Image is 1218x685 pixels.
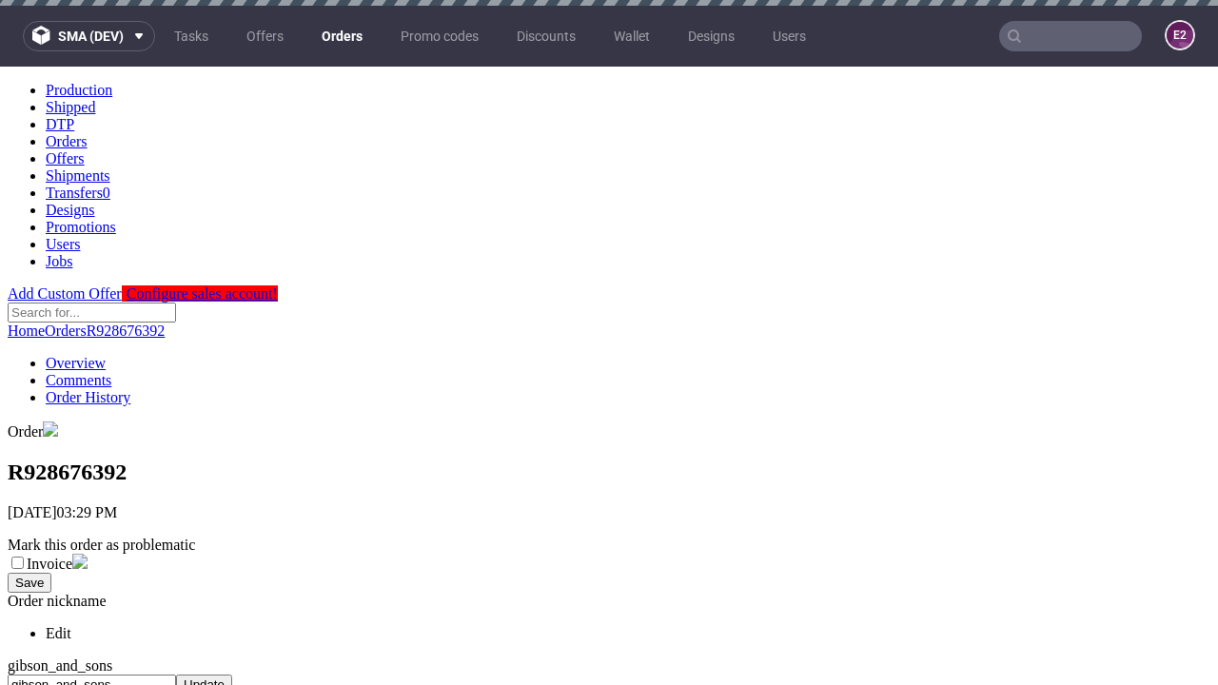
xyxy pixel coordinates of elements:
[45,256,87,272] a: Orders
[103,118,110,134] span: 0
[8,256,45,272] a: Home
[46,84,85,100] a: Offers
[57,438,118,454] span: 03:29 PM
[1167,22,1193,49] figcaption: e2
[122,219,278,235] a: Configure sales account!
[176,608,232,628] button: Update
[8,608,176,628] input: Short company name, ie.: 'coca-cola-inc'
[235,21,295,51] a: Offers
[8,526,1210,576] div: Order nickname
[8,506,51,526] button: Save
[46,15,112,31] a: Production
[46,118,110,134] a: Transfers0
[46,32,95,49] a: Shipped
[8,236,176,256] input: Search for...
[43,355,58,370] img: gb-5d72c5a8bef80fca6f99f476e15ec95ce2d5e5f65c6dab9ee8e56348be0d39fc.png
[46,152,116,168] a: Promotions
[46,169,80,186] a: Users
[8,470,1210,487] div: Mark this order as problematic
[46,49,74,66] a: DTP
[127,219,278,235] span: Configure sales account!
[8,393,1210,419] h1: R928676392
[677,21,746,51] a: Designs
[46,323,130,339] a: Order History
[46,67,88,83] a: Orders
[72,487,88,502] img: icon-invoice-flag.svg
[46,186,72,203] a: Jobs
[58,29,124,43] span: sma (dev)
[761,21,817,51] a: Users
[163,21,220,51] a: Tasks
[389,21,490,51] a: Promo codes
[602,21,661,51] a: Wallet
[46,135,95,151] a: Designs
[46,101,110,117] a: Shipments
[27,489,72,505] label: Invoice
[46,288,106,304] a: Overview
[87,256,166,272] a: R928676392
[505,21,587,51] a: Discounts
[310,21,374,51] a: Orders
[46,305,111,322] a: Comments
[8,438,1210,455] p: [DATE]
[46,558,71,575] a: Edit
[23,21,155,51] button: sma (dev)
[8,219,122,235] a: Add Custom Offer
[8,591,1210,608] div: gibson_and_sons
[8,355,1210,374] div: Order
